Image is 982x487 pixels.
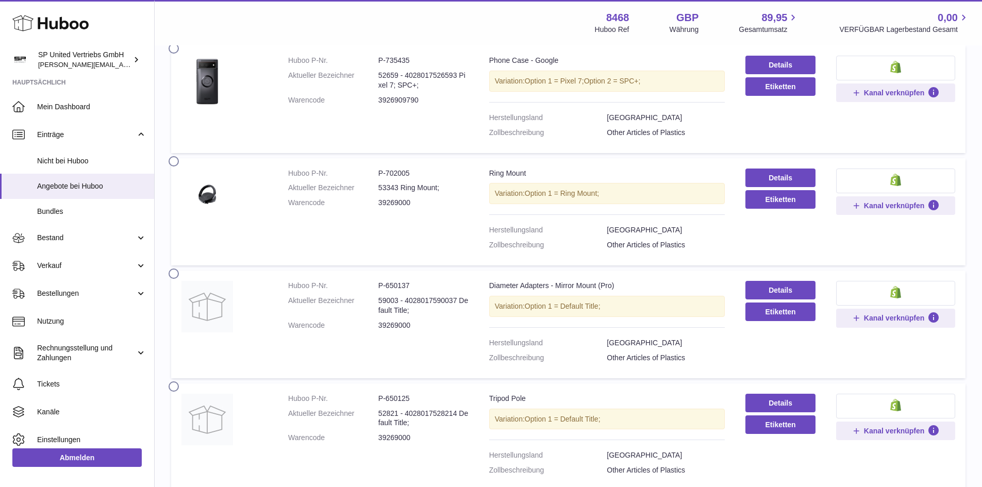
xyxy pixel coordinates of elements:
a: Details [745,169,815,187]
strong: GBP [676,11,698,25]
dt: Herstellungsland [489,113,607,123]
strong: 8468 [606,11,629,25]
dt: Zollbeschreibung [489,128,607,138]
div: Variation: [489,409,725,430]
span: Kanäle [37,407,146,417]
img: Diameter Adapters - Mirror Mount (Pro) [181,281,233,332]
span: Rechnungsstellung und Zahlungen [37,343,136,363]
dt: Herstellungsland [489,225,607,235]
dt: Huboo P-Nr. [288,394,378,404]
dd: [GEOGRAPHIC_DATA] [607,450,725,460]
div: Tripod Pole [489,394,725,404]
dd: 39269000 [378,198,469,208]
dt: Aktueller Bezeichner [288,71,378,90]
dt: Aktueller Bezeichner [288,183,378,193]
div: Phone Case - Google [489,56,725,65]
span: Nutzung [37,316,146,326]
span: Einstellungen [37,435,146,445]
div: Huboo Ref [595,25,629,35]
dd: P-650125 [378,394,469,404]
dd: 52821 - 4028017528214 Default Title; [378,409,469,428]
span: Bundles [37,207,146,216]
button: Kanal verknüpfen [836,196,955,215]
span: 89,95 [761,11,787,25]
dd: 53343 Ring Mount; [378,183,469,193]
dt: Aktueller Bezeichner [288,409,378,428]
span: VERFÜGBAR Lagerbestand Gesamt [839,25,970,35]
span: Verkauf [37,261,136,271]
span: Tickets [37,379,146,389]
dt: Warencode [288,198,378,208]
div: Variation: [489,296,725,317]
dd: P-735435 [378,56,469,65]
dd: 39269000 [378,433,469,443]
a: 0,00 VERFÜGBAR Lagerbestand Gesamt [839,11,970,35]
dd: [GEOGRAPHIC_DATA] [607,225,725,235]
dd: 39269000 [378,321,469,330]
span: Kanal verknüpfen [864,426,924,435]
dd: P-702005 [378,169,469,178]
span: Einträge [37,130,136,140]
img: Ring Mount [181,169,233,220]
dt: Zollbeschreibung [489,240,607,250]
dd: 52659 - 4028017526593 Pixel 7; SPC+; [378,71,469,90]
img: shopify-small.png [890,399,901,411]
span: Kanal verknüpfen [864,88,924,97]
span: Kanal verknüpfen [864,201,924,210]
span: Option 1 = Default Title; [525,415,601,423]
a: Details [745,56,815,74]
div: Other Articles of Plastics [607,128,685,143]
img: Phone Case - Google [181,56,233,107]
dt: Herstellungsland [489,338,607,348]
span: Kanal verknüpfen [864,313,924,323]
span: Mein Dashboard [37,102,146,112]
dt: Warencode [288,321,378,330]
span: Bestand [37,233,136,243]
button: Kanal verknüpfen [836,422,955,440]
dt: Warencode [288,433,378,443]
span: 0,00 [938,11,958,25]
dt: Huboo P-Nr. [288,281,378,291]
img: Tripod Pole [181,394,233,445]
button: Kanal verknüpfen [836,309,955,327]
span: Option 2 = SPC+; [584,77,641,85]
span: [PERSON_NAME][EMAIL_ADDRESS][DOMAIN_NAME] [38,60,207,69]
a: Abmelden [12,448,142,467]
div: Diameter Adapters - Mirror Mount (Pro) [489,281,725,291]
dd: P-650137 [378,281,469,291]
span: Option 1 = Ring Mount; [525,189,599,197]
div: Ring Mount [489,169,725,178]
span: Bestellungen [37,289,136,298]
button: Etiketten [745,415,815,434]
dd: 3926909790 [378,95,469,105]
span: Option 1 = Default Title; [525,302,601,310]
a: Details [745,394,815,412]
button: Etiketten [745,190,815,209]
button: Etiketten [745,303,815,321]
dt: Huboo P-Nr. [288,169,378,178]
a: 89,95 Gesamtumsatz [739,11,799,35]
img: shopify-small.png [890,174,901,186]
span: Nicht bei Huboo [37,156,146,166]
button: Etiketten [745,77,815,96]
div: Other Articles of Plastics [607,465,685,480]
a: Details [745,281,815,299]
span: Option 1 = Pixel 7; [525,77,584,85]
button: Kanal verknüpfen [836,83,955,102]
dt: Huboo P-Nr. [288,56,378,65]
div: Währung [670,25,699,35]
dd: 59003 - 4028017590037 Default Title; [378,296,469,315]
img: shopify-small.png [890,61,901,73]
div: Other Articles of Plastics [607,240,685,255]
img: shopify-small.png [890,286,901,298]
span: Angebote bei Huboo [37,181,146,191]
img: tim@sp-united.com [12,52,28,68]
div: Variation: [489,183,725,204]
div: Variation: [489,71,725,92]
dt: Warencode [288,95,378,105]
div: Other Articles of Plastics [607,353,685,368]
div: SP United Vertriebs GmbH [38,50,131,70]
span: Gesamtumsatz [739,25,799,35]
dd: [GEOGRAPHIC_DATA] [607,113,725,123]
dd: [GEOGRAPHIC_DATA] [607,338,725,348]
